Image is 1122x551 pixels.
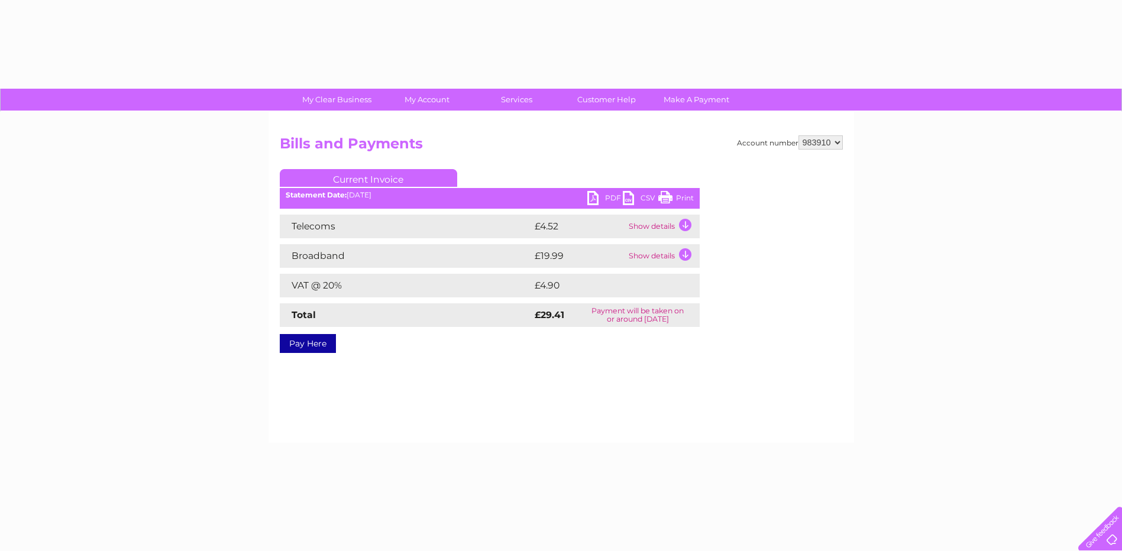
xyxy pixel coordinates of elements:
td: Payment will be taken on or around [DATE] [576,303,700,327]
a: Pay Here [280,334,336,353]
td: Broadband [280,244,532,268]
td: Telecoms [280,215,532,238]
strong: £29.41 [535,309,564,320]
div: Account number [737,135,843,150]
b: Statement Date: [286,190,347,199]
a: Print [658,191,694,208]
td: £4.52 [532,215,626,238]
td: £19.99 [532,244,626,268]
td: Show details [626,215,700,238]
td: VAT @ 20% [280,274,532,297]
a: My Clear Business [288,89,386,111]
a: Make A Payment [648,89,745,111]
a: PDF [587,191,623,208]
td: Show details [626,244,700,268]
a: CSV [623,191,658,208]
a: My Account [378,89,476,111]
td: £4.90 [532,274,672,297]
h2: Bills and Payments [280,135,843,158]
a: Customer Help [558,89,655,111]
div: [DATE] [280,191,700,199]
a: Current Invoice [280,169,457,187]
strong: Total [292,309,316,320]
a: Services [468,89,565,111]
